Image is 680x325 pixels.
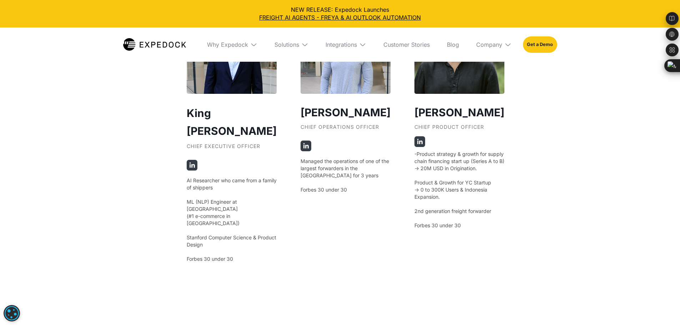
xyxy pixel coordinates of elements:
div: NEW RELEASE: Expedock Launches [6,6,674,22]
iframe: Chat Widget [644,291,680,325]
h3: [PERSON_NAME] [301,104,391,121]
div: Solutions [269,27,314,62]
div: Company [476,41,502,48]
div: Company [470,27,517,62]
p: AI Researcher who came from a family of shippers ‍ ML (NLP) Engineer at [GEOGRAPHIC_DATA] (#1 e-c... [187,177,277,263]
a: Blog [441,27,465,62]
a: Get a Demo [523,36,557,53]
h3: [PERSON_NAME] [414,104,504,121]
div: Why Expedock [207,41,248,48]
div: Solutions [274,41,299,48]
h2: King [PERSON_NAME] [187,104,277,140]
div: Chief Operations Officer [301,124,391,136]
div: Chief Product Officer [414,124,504,136]
p: Managed the operations of one of the largest forwarders in the [GEOGRAPHIC_DATA] for 3 years Forb... [301,158,391,193]
div: Chief Executive Officer [187,143,277,156]
div: Integrations [320,27,372,62]
a: FREIGHT AI AGENTS - FREYA & AI OUTLOOK AUTOMATION [6,14,674,21]
a: Customer Stories [378,27,435,62]
p: -Product strategy & growth for supply chain financing start up (Series A to B) -> 20M USD in Orig... [414,151,504,229]
div: Integrations [326,41,357,48]
div: Why Expedock [201,27,263,62]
